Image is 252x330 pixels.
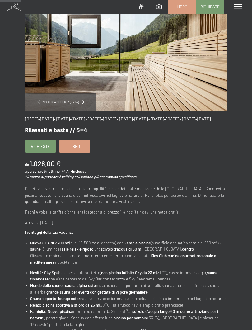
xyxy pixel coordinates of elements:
font: sale relax e riposo, [62,247,94,252]
a: Richieste [196,0,224,13]
font: Sauna coperta, lounge esterna [30,296,85,301]
font: cucina gourmet regionale e mediterranea [30,253,216,265]
font: • [DATE]–[DATE] [86,116,116,121]
font: (superficie acquatica totale di 680 m²), [151,240,218,245]
font: con vista panoramica, Sky Bar con terrazza e Sky Panorama Lounges [49,276,170,281]
font: con piscina Infinity Sky da 23 m [101,270,156,275]
font: grande sauna per eventi con gettate di vapore giornaliere [46,290,148,295]
font: Kids Club [151,253,167,258]
font: biosauna, bagno turco ai cristalli, sauna a tunnel a infrarossi, sauna alle erbe, [30,283,221,295]
font: • [DATE]–[DATE] [54,116,85,121]
font: Libro [177,4,187,9]
font: 6 ampie piscine [124,240,151,245]
font: da [25,163,29,167]
font: Modifica offerta (3 / 14) [43,100,79,104]
font: (30 °C), sala fuoco, favi e ampio prato prendisole [99,303,183,308]
font: Relax: piscina sportiva a sfioro da 25 m [30,303,99,308]
font: 1.028,00 € [30,159,61,168]
a: Richieste [25,140,56,152]
font: Novità: Sky Spa [30,270,58,275]
font: I vantaggi della tua vacanza [25,230,74,235]
font: a persona e [25,169,43,173]
font: Paghi 4 volte la tariffa giornaliera (categoria di prezzo 1-4 notti) e ricevi una notte gratis. [25,210,180,214]
a: Libro [59,140,90,152]
font: • [DATE]–[DATE] [117,116,148,121]
font: , [167,253,168,258]
font: Nuova SPA di 7.700 m² [30,240,69,245]
font: Consenso al marketing* [66,180,118,185]
font: uno [94,247,101,252]
font: interna ed esterna da 25 m (31 °C), [72,309,132,314]
font: Richieste [31,144,50,149]
font: Mondo delle saune: sauna alpina esterna, [30,283,103,288]
font: • [DATE]–[DATE] [148,116,179,121]
font: , [GEOGRAPHIC_DATA], [141,247,182,252]
font: scivolo d'acqua di 60 m [101,247,141,252]
font: , parete giochi d'acqua con effetto luce, [44,315,114,320]
font: , grande vasca idromassaggio calda e piscina a immersione nel laghetto naturale [85,296,227,301]
font: Richieste [200,4,220,9]
font: [DATE]–[DATE] [25,116,54,121]
font: * il prezzo di partenza è valido per il periodo più economico specificato [25,174,137,179]
font: Libro [69,144,80,149]
font: 5 notti [44,169,54,173]
a: Libro [168,0,196,13]
font: Godetevi le vostre giornate in tutta tranquillità, circondati dalle montagne della [GEOGRAPHIC_DA... [25,186,225,204]
font: piscina per bambini [114,315,148,320]
font: Arrivo la [DATE] [25,220,53,225]
font: (31 °C), vasca idromassaggio, [156,270,207,275]
font: (di cui 5.500 m² al coperto) con [69,240,124,245]
font: incl. ¾ All-Inclusive [55,169,86,173]
font: professionale , programma interno ed esterno supervisionato, [42,253,151,258]
font: , 8 luminose [41,247,62,252]
font: e cocktail bar [54,260,78,265]
font: (solo per adulti sul tetto) [58,270,101,275]
font: Rilassati e basta // 5=4 [25,126,87,134]
font: Famiglia: Nuova piscina [30,309,72,314]
font: • [DATE]–[DATE] [180,116,211,121]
